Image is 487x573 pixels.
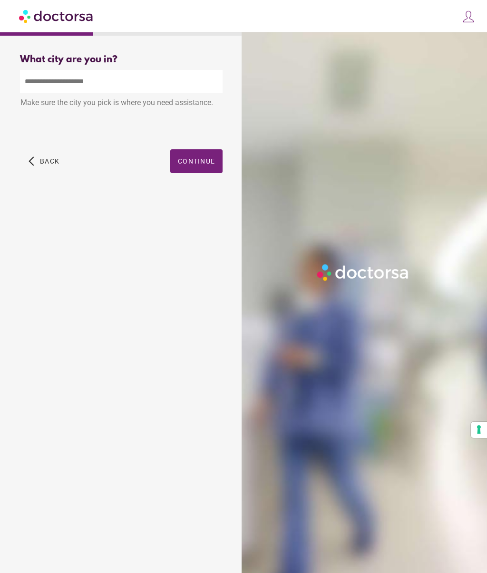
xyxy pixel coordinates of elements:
[40,157,59,165] span: Back
[20,93,223,114] div: Make sure the city you pick is where you need assistance.
[178,157,215,165] span: Continue
[471,422,487,438] button: Your consent preferences for tracking technologies
[170,149,223,173] button: Continue
[462,10,475,23] img: icons8-customer-100.png
[25,149,63,173] button: arrow_back_ios Back
[19,5,94,27] img: Doctorsa.com
[20,54,223,65] div: What city are you in?
[314,262,412,283] img: Logo-Doctorsa-trans-White-partial-flat.png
